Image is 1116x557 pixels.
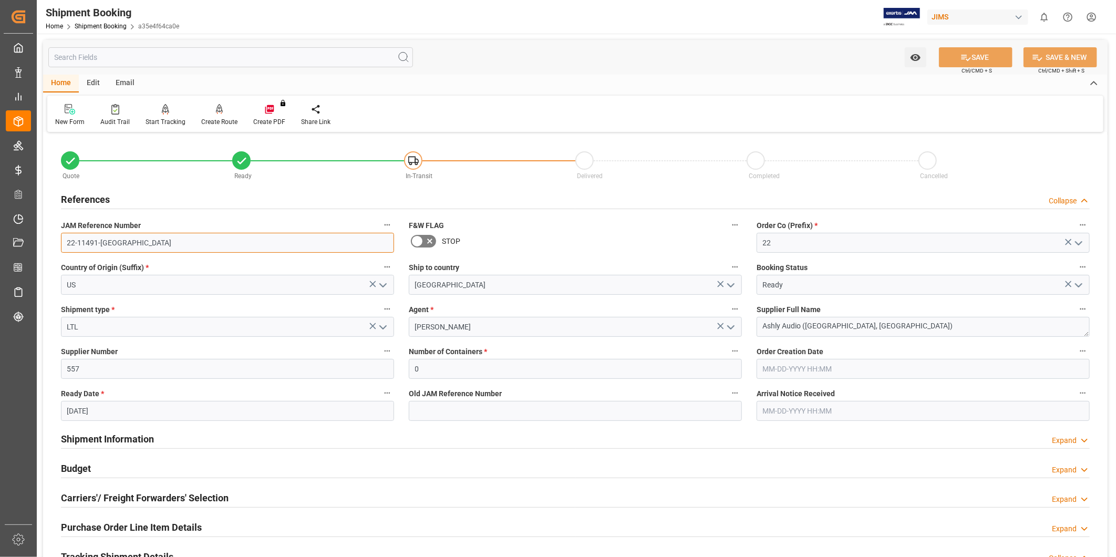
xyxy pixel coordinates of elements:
span: Country of Origin (Suffix) [61,262,149,273]
button: Ship to country [728,260,742,274]
div: Shipment Booking [46,5,179,20]
div: Home [43,75,79,92]
button: open menu [1070,277,1086,293]
input: Type to search/select [61,275,394,295]
button: Order Creation Date [1076,344,1090,358]
div: New Form [55,117,85,127]
div: Expand [1052,494,1077,505]
span: In-Transit [406,172,432,180]
span: Booking Status [757,262,808,273]
div: Expand [1052,523,1077,534]
button: Order Co (Prefix) * [1076,218,1090,232]
span: Ctrl/CMD + S [962,67,992,75]
input: MM-DD-YYYY HH:MM [757,401,1090,421]
button: open menu [1070,235,1086,251]
button: Country of Origin (Suffix) * [380,260,394,274]
a: Shipment Booking [75,23,127,30]
button: F&W FLAG [728,218,742,232]
div: Create Route [201,117,237,127]
span: Shipment type [61,304,115,315]
span: Quote [63,172,80,180]
button: Booking Status [1076,260,1090,274]
span: Completed [749,172,780,180]
button: JIMS [927,7,1032,27]
button: open menu [905,47,926,67]
div: JIMS [927,9,1028,25]
span: Number of Containers [409,346,487,357]
button: open menu [722,319,738,335]
span: Cancelled [920,172,948,180]
div: Share Link [301,117,330,127]
button: open menu [722,277,738,293]
span: Arrival Notice Received [757,388,835,399]
div: Email [108,75,142,92]
button: Help Center [1056,5,1080,29]
button: Ready Date * [380,386,394,400]
div: Start Tracking [146,117,185,127]
button: Supplier Full Name [1076,302,1090,316]
span: Order Creation Date [757,346,823,357]
span: JAM Reference Number [61,220,141,231]
button: show 0 new notifications [1032,5,1056,29]
button: open menu [375,319,390,335]
h2: Carriers'/ Freight Forwarders' Selection [61,491,229,505]
button: Number of Containers * [728,344,742,358]
input: MM-DD-YYYY HH:MM [757,359,1090,379]
span: Old JAM Reference Number [409,388,502,399]
span: STOP [442,236,460,247]
span: Delivered [577,172,603,180]
button: SAVE & NEW [1024,47,1097,67]
div: Collapse [1049,195,1077,207]
input: MM-DD-YYYY [61,401,394,421]
button: Arrival Notice Received [1076,386,1090,400]
span: F&W FLAG [409,220,444,231]
a: Home [46,23,63,30]
span: Order Co (Prefix) [757,220,818,231]
button: open menu [375,277,390,293]
h2: References [61,192,110,207]
button: Supplier Number [380,344,394,358]
span: Supplier Number [61,346,118,357]
div: Audit Trail [100,117,130,127]
button: Agent * [728,302,742,316]
img: Exertis%20JAM%20-%20Email%20Logo.jpg_1722504956.jpg [884,8,920,26]
div: Expand [1052,435,1077,446]
span: Ready Date [61,388,104,399]
textarea: Ashly Audio ([GEOGRAPHIC_DATA], [GEOGRAPHIC_DATA]) [757,317,1090,337]
h2: Budget [61,461,91,476]
button: Shipment type * [380,302,394,316]
input: Search Fields [48,47,413,67]
span: Agent [409,304,433,315]
div: Edit [79,75,108,92]
span: Supplier Full Name [757,304,821,315]
button: SAVE [939,47,1012,67]
span: Ready [234,172,252,180]
span: Ctrl/CMD + Shift + S [1038,67,1084,75]
button: Old JAM Reference Number [728,386,742,400]
h2: Shipment Information [61,432,154,446]
span: Ship to country [409,262,459,273]
h2: Purchase Order Line Item Details [61,520,202,534]
div: Expand [1052,465,1077,476]
button: JAM Reference Number [380,218,394,232]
